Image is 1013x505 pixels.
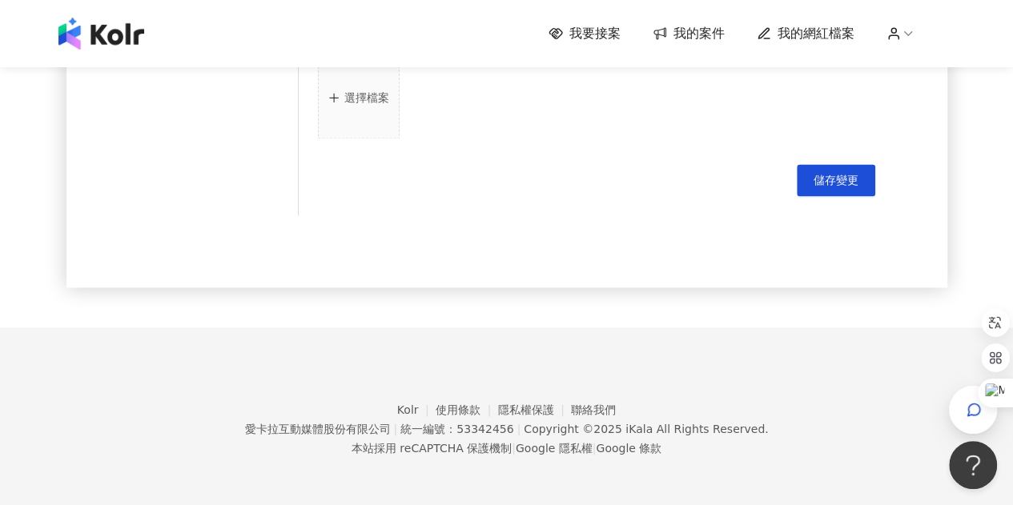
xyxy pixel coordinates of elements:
div: 愛卡拉互動媒體股份有限公司 [244,422,390,435]
span: | [517,422,521,435]
a: 我的網紅檔案 [757,25,854,42]
iframe: Help Scout Beacon - Open [949,441,997,489]
a: Google 條款 [596,441,661,454]
a: 聯絡我們 [571,403,616,415]
button: 儲存變更 [797,164,875,196]
p: 選擇檔案 [344,91,389,104]
a: 使用條款 [436,403,498,415]
div: Copyright © 2025 All Rights Reserved. [524,422,768,435]
a: Google 隱私權 [516,441,593,454]
button: plus選擇檔案 [318,57,400,138]
span: plus [328,91,341,104]
img: logo [58,18,144,50]
span: 我要接案 [569,25,621,42]
a: Kolr [397,403,436,415]
span: 我的案件 [673,25,725,42]
div: 統一編號：53342456 [400,422,513,435]
a: 隱私權保護 [498,403,572,415]
span: | [393,422,397,435]
span: 儲存變更 [814,174,858,186]
span: | [593,441,597,454]
a: iKala [625,422,653,435]
span: 我的網紅檔案 [778,25,854,42]
span: 本站採用 reCAPTCHA 保護機制 [352,438,661,457]
a: 我要接案 [549,25,621,42]
span: | [512,441,516,454]
a: 我的案件 [653,25,725,42]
